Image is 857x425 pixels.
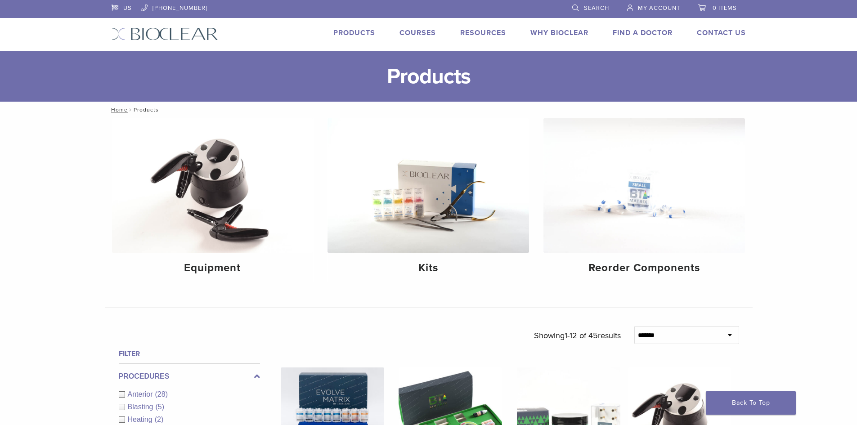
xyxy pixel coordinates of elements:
span: Search [584,4,609,12]
h4: Filter [119,349,260,359]
a: Resources [460,28,506,37]
a: Kits [328,118,529,282]
a: Back To Top [706,391,796,415]
a: Products [333,28,375,37]
a: Home [108,107,128,113]
a: Equipment [112,118,314,282]
h4: Reorder Components [551,260,738,276]
span: Blasting [128,403,156,411]
a: Why Bioclear [530,28,588,37]
h4: Equipment [119,260,306,276]
span: / [128,107,134,112]
p: Showing results [534,326,621,345]
a: Find A Doctor [613,28,673,37]
span: 0 items [713,4,737,12]
span: My Account [638,4,680,12]
img: Equipment [112,118,314,253]
span: (2) [155,416,164,423]
a: Contact Us [697,28,746,37]
img: Reorder Components [543,118,745,253]
nav: Products [105,102,753,118]
label: Procedures [119,371,260,382]
a: Reorder Components [543,118,745,282]
a: Courses [399,28,436,37]
span: Heating [128,416,155,423]
span: (28) [155,390,168,398]
span: 1-12 of 45 [565,331,598,340]
span: (5) [155,403,164,411]
h4: Kits [335,260,522,276]
img: Bioclear [112,27,218,40]
span: Anterior [128,390,155,398]
img: Kits [328,118,529,253]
